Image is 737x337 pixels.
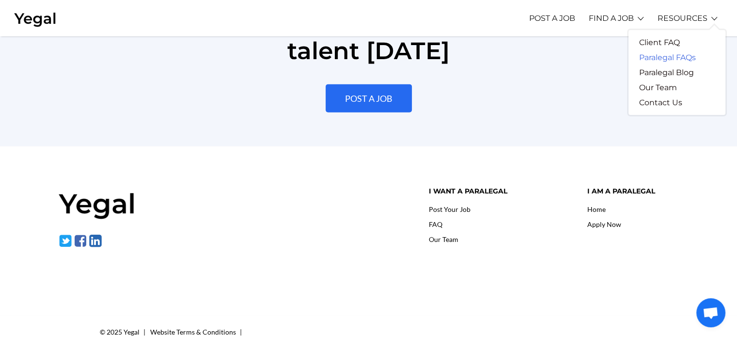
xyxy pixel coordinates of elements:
[89,234,102,248] img: linkedin-1.svg
[429,235,458,243] a: Our Team
[429,220,442,228] a: FAQ
[150,328,236,336] a: Website Terms & Conditions
[628,35,690,50] a: Client FAQ
[429,187,573,195] h4: I want a paralegal
[345,94,392,103] span: POST A JOB
[628,95,693,110] a: Contact Us
[587,205,606,213] a: Home
[326,84,412,112] a: POST A JOB
[587,187,678,195] h4: I am a paralegal
[529,5,575,32] a: POST A JOB
[658,5,707,32] a: RESOURCES
[59,234,72,248] img: twitter-1.svg
[74,234,87,248] img: facebook-1.svg
[587,220,621,228] a: Apply Now
[628,50,706,65] a: Paralegal FAQs
[429,205,470,213] a: Post Your Job
[696,298,725,327] a: Open chat
[628,65,705,80] a: Paralegal Blog
[628,80,688,95] a: Our Team
[589,5,634,32] a: FIND A JOB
